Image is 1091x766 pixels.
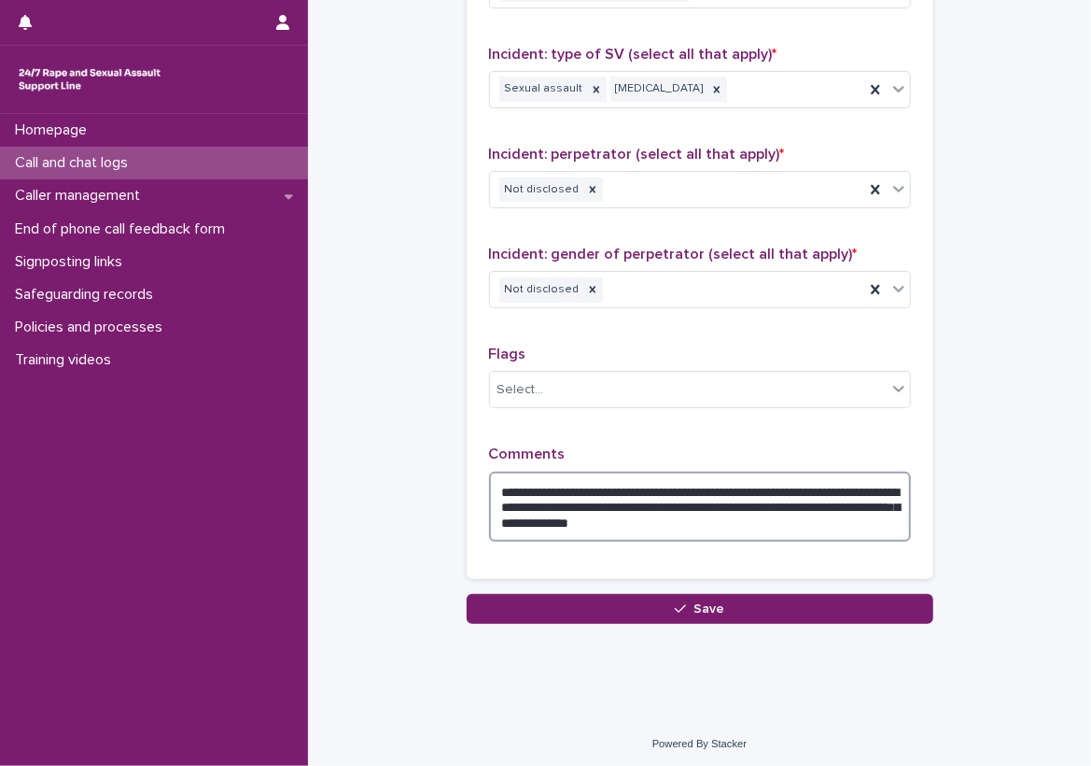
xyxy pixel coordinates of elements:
p: Signposting links [7,253,137,271]
p: Policies and processes [7,319,177,336]
div: Sexual assault [499,77,586,102]
p: Safeguarding records [7,286,168,304]
span: Comments [489,447,566,461]
span: Incident: gender of perpetrator (select all that apply) [489,247,858,262]
button: Save [467,594,933,624]
div: [MEDICAL_DATA] [610,77,706,102]
div: Not disclosed [499,277,582,303]
p: Caller management [7,187,155,205]
img: rhQMoQhaT3yELyF149Cw [15,61,164,98]
div: Select... [497,380,544,400]
div: Not disclosed [499,177,582,203]
span: Save [693,603,724,616]
span: Incident: type of SV (select all that apply) [489,47,777,62]
p: Training videos [7,351,126,369]
p: Homepage [7,121,102,139]
a: Powered By Stacker [652,738,747,749]
span: Flags [489,347,526,362]
p: Call and chat logs [7,154,143,172]
p: End of phone call feedback form [7,220,240,238]
span: Incident: perpetrator (select all that apply) [489,147,785,162]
